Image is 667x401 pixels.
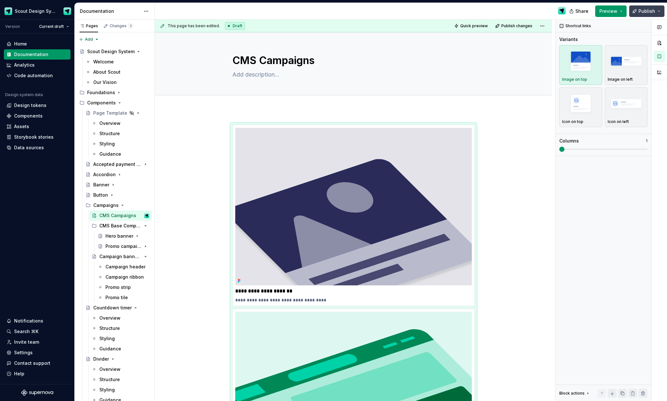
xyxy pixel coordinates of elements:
[99,366,121,372] div: Overview
[4,70,71,81] a: Code automation
[83,77,152,87] a: Our Vision
[63,7,71,15] img: Design Ops
[231,53,473,68] textarea: CMS Campaigns
[77,87,152,98] div: Foundations
[95,231,152,241] a: Hero banner
[83,180,152,190] a: Banner
[608,77,633,82] p: Image on left
[4,49,71,60] a: Documentation
[4,121,71,132] a: Assets
[233,23,242,29] span: Draft
[36,22,72,31] button: Current draft
[89,221,152,231] div: CMS Base Components
[5,92,43,97] div: Design system data
[638,8,655,14] span: Publish
[21,389,53,396] svg: Supernova Logo
[93,171,116,178] div: Accordion
[83,303,152,313] a: Countdown timer
[493,21,535,30] button: Publish changes
[168,23,220,29] span: This page has been edited.
[99,130,120,137] div: Structure
[93,356,109,362] div: Divider
[566,5,593,17] button: Share
[14,349,33,356] div: Settings
[83,169,152,180] a: Accordion
[93,182,109,188] div: Banner
[77,35,101,44] button: Add
[562,49,599,73] img: placeholder
[83,354,152,364] a: Divider
[14,339,39,345] div: Invite team
[562,119,583,124] p: Icon on top
[105,284,131,291] div: Promo strip
[1,4,73,18] button: Scout Design SystemDesign Ops
[144,213,149,218] img: Design Ops
[4,132,71,142] a: Storybook stories
[452,21,491,30] button: Quick preview
[89,385,152,395] a: Styling
[562,77,587,82] p: Image on top
[95,262,152,272] a: Campaign header
[559,391,585,396] div: Block actions
[14,113,43,119] div: Components
[4,60,71,70] a: Analytics
[629,5,664,17] button: Publish
[83,67,152,77] a: About Scout
[89,251,152,262] a: Campaign banner designs
[87,89,115,96] div: Foundations
[559,87,602,127] button: placeholderIcon on top
[5,24,20,29] div: Version
[105,294,128,301] div: Promo tile
[235,128,472,285] img: 6f377b49-dbaf-48f2-9068-3827f2d7b7b6.svg
[4,348,71,358] a: Settings
[93,192,108,198] div: Button
[77,46,152,57] a: Scout Design System
[39,24,64,29] span: Current draft
[89,149,152,159] a: Guidance
[93,69,121,75] div: About Scout
[99,141,115,147] div: Styling
[559,36,578,43] div: Variants
[562,92,599,115] img: placeholder
[83,108,152,118] a: Page Template
[14,144,44,151] div: Data sources
[89,210,152,221] a: CMS CampaignsDesign Ops
[93,79,117,86] div: Our Vision
[95,272,152,282] a: Campaign ribbon
[99,253,142,260] div: Campaign banner designs
[599,8,617,14] span: Preview
[608,92,645,115] img: placeholder
[99,335,115,342] div: Styling
[4,39,71,49] a: Home
[4,326,71,337] button: Search ⌘K
[110,23,133,29] div: Changes
[4,358,71,368] button: Contact support
[89,323,152,333] a: Structure
[77,98,152,108] div: Components
[93,59,114,65] div: Welcome
[89,374,152,385] a: Structure
[14,360,50,366] div: Contact support
[595,5,627,17] button: Preview
[605,45,648,85] button: placeholderImage on left
[89,364,152,374] a: Overview
[99,376,120,383] div: Structure
[105,274,144,280] div: Campaign ribbon
[4,143,71,153] a: Data sources
[14,371,24,377] div: Help
[4,316,71,326] button: Notifications
[608,49,645,73] img: placeholder
[89,313,152,323] a: Overview
[99,151,121,157] div: Guidance
[105,233,133,239] div: Hero banner
[4,337,71,347] a: Invite team
[4,111,71,121] a: Components
[93,305,132,311] div: Countdown timer
[14,51,48,58] div: Documentation
[83,57,152,67] a: Welcome
[89,333,152,344] a: Styling
[89,139,152,149] a: Styling
[15,8,56,14] div: Scout Design System
[605,87,648,127] button: placeholderIcon on left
